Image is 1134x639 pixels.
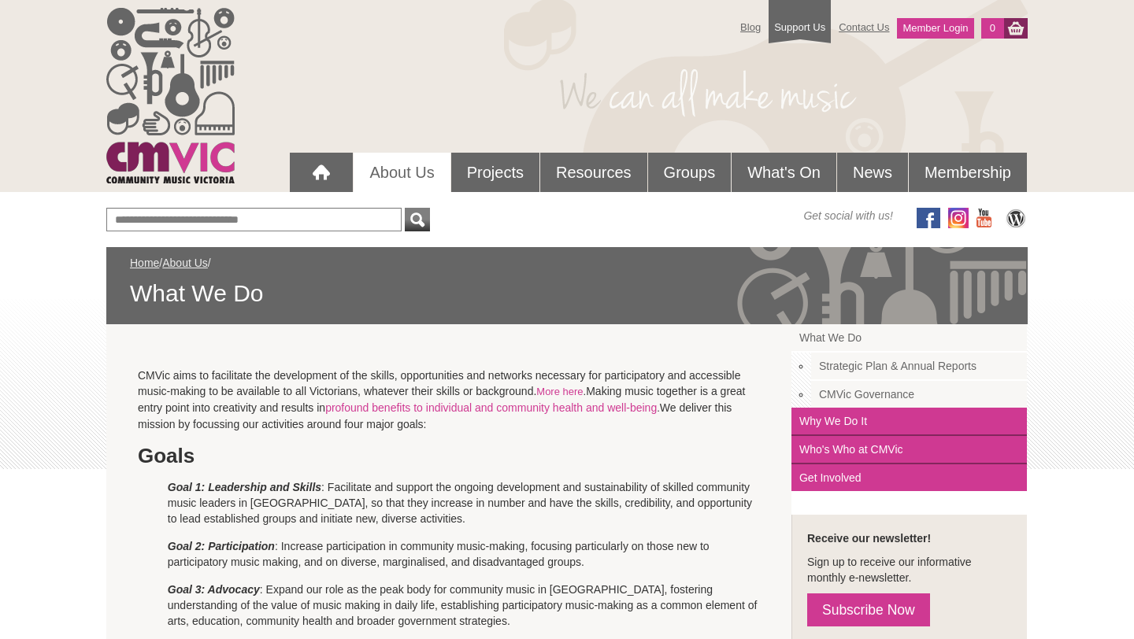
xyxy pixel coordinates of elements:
strong: Receive our newsletter! [807,532,931,545]
a: Why We Do It [791,408,1027,436]
a: More here [536,386,583,397]
img: cmvic_logo.png [106,8,235,183]
em: Goal 3: Advocacy [168,583,260,596]
a: 0 [981,18,1004,39]
a: About Us [162,257,208,269]
a: About Us [354,153,450,192]
a: Get Involved [791,464,1027,491]
p: : Increase participation in community music-making, focusing particularly on those new to partici... [168,538,760,570]
p: : Expand our role as the peak body for community music in [GEOGRAPHIC_DATA], fostering understand... [168,582,760,629]
p: : Facilitate and support the ongoing development and sustainability of skilled community music le... [168,479,760,526]
p: CMVic aims to facilitate the development of the skills, opportunities and networks necessary for ... [138,368,760,432]
img: icon-instagram.png [948,208,969,228]
a: Contact Us [831,13,897,41]
span: . [657,402,660,414]
a: Who's Who at CMVic [791,436,1027,464]
a: profound benefits to individual and community health and well-being [325,401,657,414]
a: Strategic Plan & Annual Reports [811,353,1027,381]
a: Resources [540,153,647,192]
a: Groups [648,153,732,192]
span: What We Do [130,279,1004,308]
span: Get social with us! [803,208,893,223]
a: What We Do [791,324,1027,353]
em: Goal 2: Participation [168,540,275,552]
div: / / [130,255,1004,308]
span: . [584,386,587,397]
p: Sign up to receive our informative monthly e-newsletter. [807,554,1011,585]
img: CMVic Blog [1004,208,1028,228]
a: Blog [732,13,769,41]
a: Projects [451,153,539,192]
em: Goal 1: Leadership and Skills [168,481,321,493]
a: News [837,153,908,192]
a: CMVic Governance [811,381,1027,408]
a: Subscribe Now [807,593,930,626]
h2: Goals [138,444,760,467]
a: Member Login [897,18,973,39]
a: What's On [732,153,836,192]
a: Home [130,257,159,269]
a: Membership [909,153,1027,192]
